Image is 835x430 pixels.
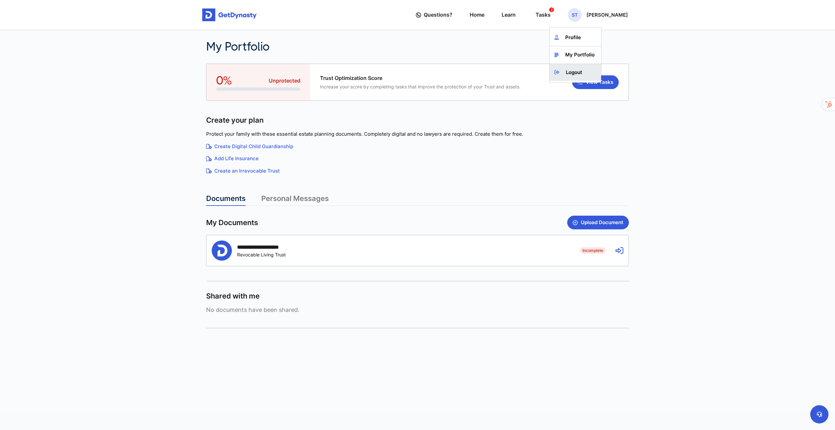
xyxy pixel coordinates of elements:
a: Personal Messages [261,194,329,206]
a: Tasks2 [533,6,551,24]
div: Revocable Living Trust [237,252,296,257]
span: Create your plan [206,115,264,125]
a: Learn [502,6,516,24]
div: ST[PERSON_NAME] [549,27,601,83]
a: Add Life Insurance [206,155,629,162]
div: Tasks [536,9,551,21]
p: Protect your family with these essential estate planning documents. Completely digital and no law... [206,131,629,138]
img: Get started for free with Dynasty Trust Company [202,8,257,22]
span: My Documents [206,218,258,227]
span: Increase your score by completing tasks that improve the protection of your Trust and assets. [320,84,521,89]
span: No documents have been shared. [206,306,629,313]
a: Questions? [416,6,452,24]
img: Person [212,240,232,261]
a: Logout [550,64,601,81]
span: Incomplete [580,247,606,254]
span: ST [568,8,582,22]
a: Create an Irrevocable Trust [206,167,629,175]
span: Questions? [424,9,452,21]
button: ST[PERSON_NAME] [568,8,628,22]
span: 2 [549,8,554,12]
h2: My Portfolio [206,40,520,54]
span: Unprotected [269,77,300,84]
span: Trust Optimization Score [320,75,521,81]
a: My Portfolio [550,46,601,64]
a: Documents [206,194,246,206]
button: Upload Document [567,216,629,229]
span: Shared with me [206,291,260,301]
a: Profile [550,29,601,46]
p: [PERSON_NAME] [586,12,628,18]
a: Home [470,6,484,24]
span: 0% [216,74,232,87]
a: Create Digital Child Guardianship [206,143,629,150]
